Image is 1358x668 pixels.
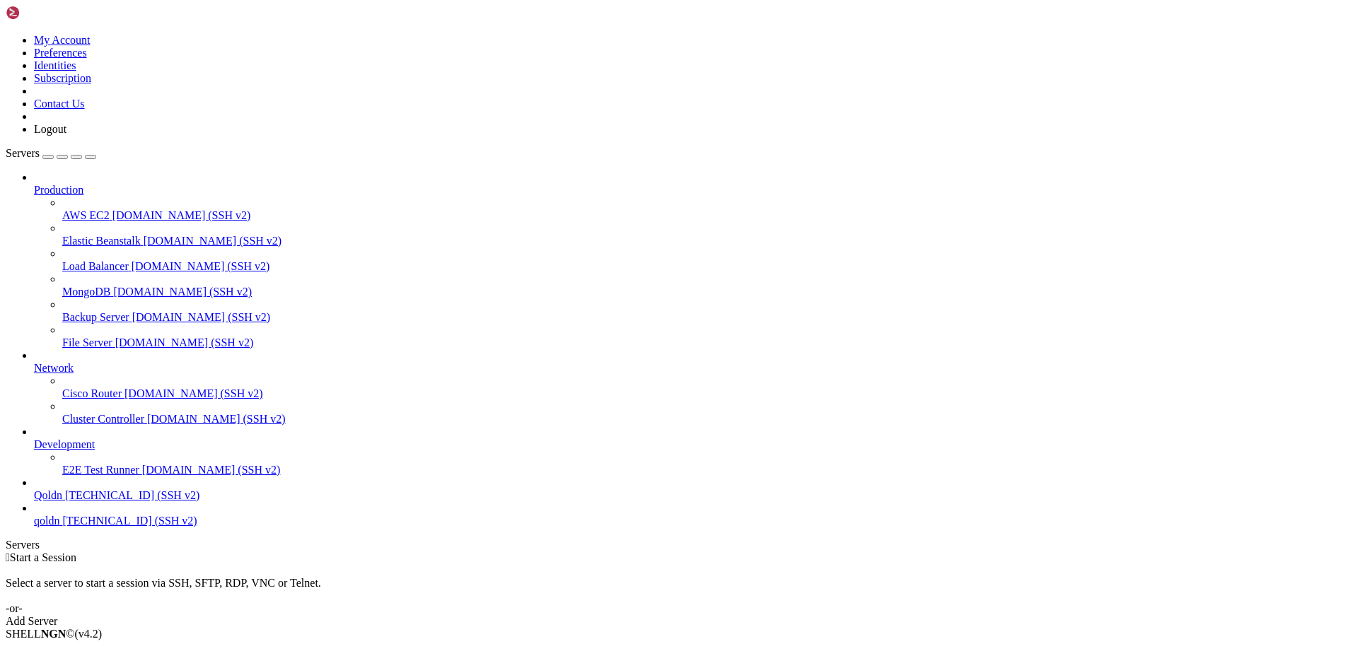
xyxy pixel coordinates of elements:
li: qoldn [TECHNICAL_ID] (SSH v2) [34,502,1352,527]
span: AWS EC2 [62,209,110,221]
span: SHELL © [6,628,102,640]
li: Development [34,426,1352,476]
li: Cisco Router [DOMAIN_NAME] (SSH v2) [62,375,1352,400]
span: Servers [6,147,40,159]
a: File Server [DOMAIN_NAME] (SSH v2) [62,336,1352,349]
li: File Server [DOMAIN_NAME] (SSH v2) [62,324,1352,349]
a: Development [34,438,1352,451]
a: Subscription [34,72,91,84]
a: MongoDB [DOMAIN_NAME] (SSH v2) [62,286,1352,298]
a: Cisco Router [DOMAIN_NAME] (SSH v2) [62,387,1352,400]
a: Production [34,184,1352,197]
a: Load Balancer [DOMAIN_NAME] (SSH v2) [62,260,1352,273]
span: [DOMAIN_NAME] (SSH v2) [144,235,282,247]
a: Preferences [34,47,87,59]
span: [DOMAIN_NAME] (SSH v2) [124,387,263,399]
span: Production [34,184,83,196]
span: [TECHNICAL_ID] (SSH v2) [65,489,199,501]
li: Network [34,349,1352,426]
span: 4.2.0 [75,628,103,640]
a: Identities [34,59,76,71]
li: Cluster Controller [DOMAIN_NAME] (SSH v2) [62,400,1352,426]
a: Qoldn [TECHNICAL_ID] (SSH v2) [34,489,1352,502]
span: E2E Test Runner [62,464,139,476]
li: Backup Server [DOMAIN_NAME] (SSH v2) [62,298,1352,324]
span: Cluster Controller [62,413,144,425]
span:  [6,551,10,563]
span: [DOMAIN_NAME] (SSH v2) [115,336,254,348]
span: Development [34,438,95,450]
span: Cisco Router [62,387,122,399]
a: E2E Test Runner [DOMAIN_NAME] (SSH v2) [62,464,1352,476]
li: Load Balancer [DOMAIN_NAME] (SSH v2) [62,247,1352,273]
span: Backup Server [62,311,129,323]
span: Elastic Beanstalk [62,235,141,247]
div: Add Server [6,615,1352,628]
span: Start a Session [10,551,76,563]
a: Cluster Controller [DOMAIN_NAME] (SSH v2) [62,413,1352,426]
img: Shellngn [6,6,87,20]
li: MongoDB [DOMAIN_NAME] (SSH v2) [62,273,1352,298]
span: [DOMAIN_NAME] (SSH v2) [142,464,281,476]
li: Production [34,171,1352,349]
a: Backup Server [DOMAIN_NAME] (SSH v2) [62,311,1352,324]
li: Elastic Beanstalk [DOMAIN_NAME] (SSH v2) [62,222,1352,247]
a: AWS EC2 [DOMAIN_NAME] (SSH v2) [62,209,1352,222]
span: [TECHNICAL_ID] (SSH v2) [62,515,197,527]
span: File Server [62,336,112,348]
span: MongoDB [62,286,110,298]
a: Servers [6,147,96,159]
span: qoldn [34,515,59,527]
span: [DOMAIN_NAME] (SSH v2) [113,286,252,298]
div: Select a server to start a session via SSH, SFTP, RDP, VNC or Telnet. -or- [6,564,1352,615]
span: [DOMAIN_NAME] (SSH v2) [147,413,286,425]
a: qoldn [TECHNICAL_ID] (SSH v2) [34,515,1352,527]
a: My Account [34,34,91,46]
a: Contact Us [34,98,85,110]
span: Load Balancer [62,260,129,272]
li: Qoldn [TECHNICAL_ID] (SSH v2) [34,476,1352,502]
a: Logout [34,123,66,135]
b: NGN [41,628,66,640]
span: [DOMAIN_NAME] (SSH v2) [132,311,271,323]
span: [DOMAIN_NAME] (SSH v2) [132,260,270,272]
span: Network [34,362,74,374]
li: E2E Test Runner [DOMAIN_NAME] (SSH v2) [62,451,1352,476]
div: Servers [6,539,1352,551]
span: [DOMAIN_NAME] (SSH v2) [112,209,251,221]
li: AWS EC2 [DOMAIN_NAME] (SSH v2) [62,197,1352,222]
span: Qoldn [34,489,62,501]
a: Network [34,362,1352,375]
a: Elastic Beanstalk [DOMAIN_NAME] (SSH v2) [62,235,1352,247]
